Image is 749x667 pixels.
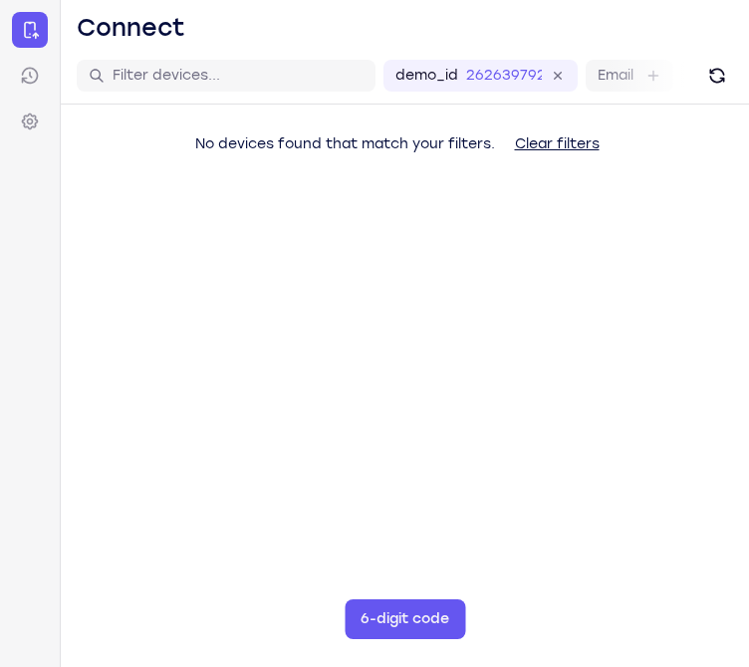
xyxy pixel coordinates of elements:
[12,58,48,94] a: Sessions
[598,66,633,86] label: Email
[113,66,364,86] input: Filter devices...
[395,66,458,86] label: demo_id
[12,104,48,139] a: Settings
[12,12,48,48] a: Connect
[345,599,465,639] button: 6-digit code
[77,12,185,44] h1: Connect
[195,135,495,152] span: No devices found that match your filters.
[499,124,616,164] button: Clear filters
[701,60,733,92] button: Refresh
